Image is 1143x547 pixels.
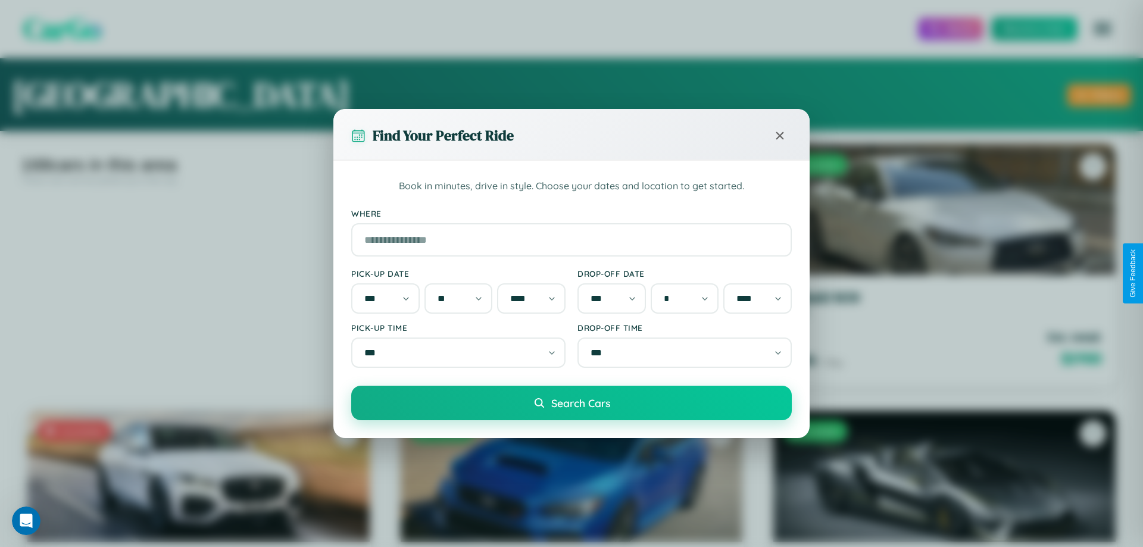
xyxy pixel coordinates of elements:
label: Pick-up Date [351,268,566,279]
label: Drop-off Time [577,323,792,333]
p: Book in minutes, drive in style. Choose your dates and location to get started. [351,179,792,194]
span: Search Cars [551,396,610,410]
button: Search Cars [351,386,792,420]
label: Drop-off Date [577,268,792,279]
label: Pick-up Time [351,323,566,333]
label: Where [351,208,792,218]
h3: Find Your Perfect Ride [373,126,514,145]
